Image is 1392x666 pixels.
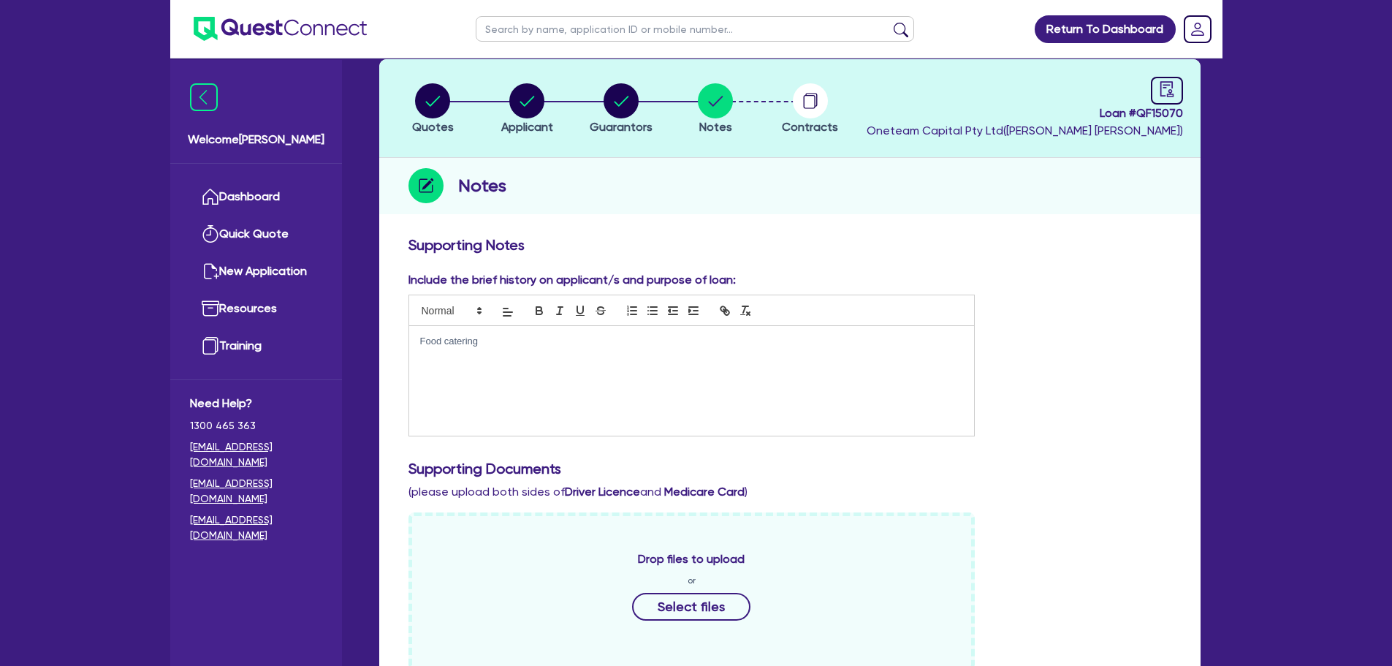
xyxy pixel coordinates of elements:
p: Food catering [420,335,964,348]
a: [EMAIL_ADDRESS][DOMAIN_NAME] [190,439,322,470]
button: Notes [697,83,734,137]
span: Guarantors [590,120,653,134]
img: new-application [202,262,219,280]
span: Oneteam Capital Pty Ltd ( [PERSON_NAME] [PERSON_NAME] ) [867,124,1183,137]
img: icon-menu-close [190,83,218,111]
span: Contracts [782,120,838,134]
input: Search by name, application ID or mobile number... [476,16,914,42]
span: Welcome [PERSON_NAME] [188,131,324,148]
a: Dropdown toggle [1179,10,1217,48]
h3: Supporting Notes [408,236,1171,254]
img: quest-connect-logo-blue [194,17,367,41]
button: Contracts [781,83,839,137]
a: Return To Dashboard [1035,15,1176,43]
button: Select files [632,593,750,621]
label: Include the brief history on applicant/s and purpose of loan: [408,271,736,289]
h3: Supporting Documents [408,460,1171,477]
b: Medicare Card [664,485,745,499]
a: Quick Quote [190,216,322,253]
span: Notes [699,120,732,134]
a: New Application [190,253,322,290]
span: Loan # QF15070 [867,105,1183,122]
h2: Notes [458,173,506,199]
span: 1300 465 363 [190,418,322,434]
span: Drop files to upload [638,550,745,568]
button: Quotes [411,83,455,137]
a: Dashboard [190,178,322,216]
span: (please upload both sides of and ) [408,485,748,499]
span: Need Help? [190,395,322,412]
img: step-icon [408,168,444,203]
a: [EMAIL_ADDRESS][DOMAIN_NAME] [190,476,322,507]
a: Resources [190,290,322,328]
button: Applicant [501,83,554,137]
button: Guarantors [589,83,653,137]
a: Training [190,328,322,365]
img: training [202,337,219,355]
img: quick-quote [202,225,219,243]
span: Applicant [501,120,553,134]
b: Driver Licence [565,485,640,499]
img: resources [202,300,219,317]
span: or [688,574,696,587]
span: Quotes [412,120,454,134]
a: [EMAIL_ADDRESS][DOMAIN_NAME] [190,512,322,543]
span: audit [1159,81,1175,97]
